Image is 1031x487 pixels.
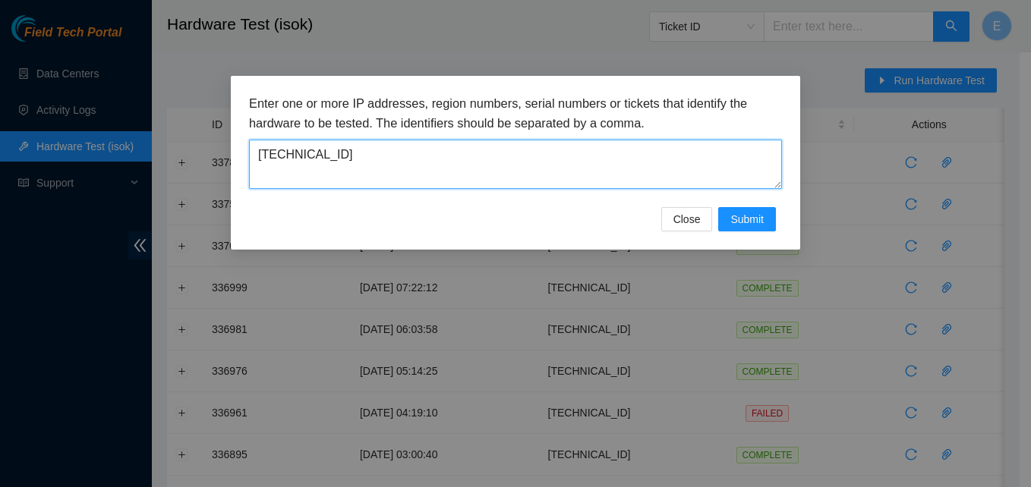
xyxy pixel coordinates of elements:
[718,207,776,231] button: Submit
[730,211,764,228] span: Submit
[661,207,713,231] button: Close
[249,140,782,189] textarea: [TECHNICAL_ID]
[673,211,701,228] span: Close
[249,94,782,133] h3: Enter one or more IP addresses, region numbers, serial numbers or tickets that identify the hardw...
